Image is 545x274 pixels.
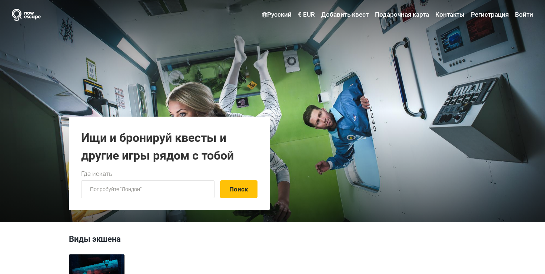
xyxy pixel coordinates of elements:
[262,12,267,17] img: Русский
[433,8,466,21] a: Контакты
[373,8,431,21] a: Подарочная карта
[296,8,317,21] a: € EUR
[220,180,257,198] button: Поиск
[260,8,293,21] a: Русский
[81,180,215,198] input: Попробуйте “Лондон”
[81,129,257,164] h1: Ищи и бронируй квесты и другие игры рядом с тобой
[81,169,112,179] label: Где искать
[469,8,511,21] a: Регистрация
[513,8,533,21] a: Войти
[69,233,476,249] h3: Виды экшена
[12,9,41,21] img: Nowescape logo
[319,8,370,21] a: Добавить квест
